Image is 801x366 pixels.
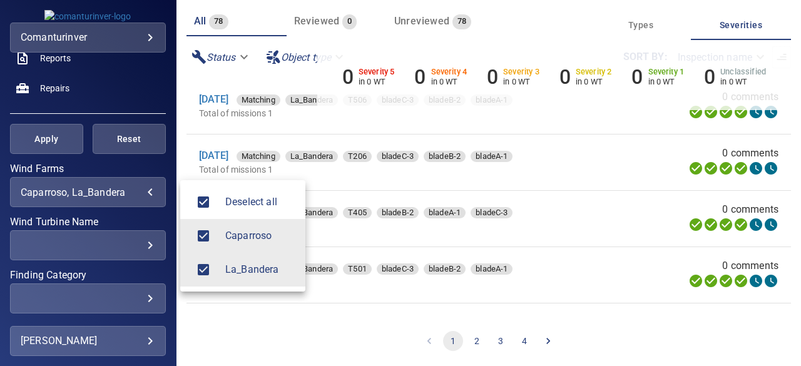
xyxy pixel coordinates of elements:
[225,262,295,277] span: La_Bandera
[190,257,217,283] span: La_Bandera
[225,195,295,210] span: Deselect all
[190,223,217,249] span: Caparroso
[225,228,295,243] div: Wind Farms Caparroso
[225,228,295,243] span: Caparroso
[180,180,305,292] ul: Caparroso, La_Bandera
[225,262,295,277] div: Wind Farms La_Bandera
